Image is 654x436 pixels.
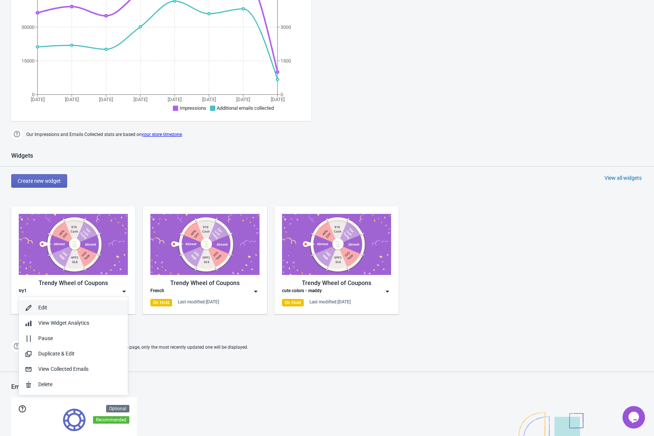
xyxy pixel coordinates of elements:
[168,97,181,102] tspan: [DATE]
[280,24,291,30] tspan: 3000
[31,97,45,102] tspan: [DATE]
[26,128,183,141] span: Our Impressions and Emails Collected stats are based on .
[282,299,304,306] div: On Hold
[38,304,122,312] div: Edit
[19,315,128,331] button: View Widget Analytics
[178,299,219,305] div: Last modified: [DATE]
[120,288,128,295] img: dropdown.png
[252,288,259,295] img: dropdown.png
[19,288,27,295] div: try1
[65,97,79,102] tspan: [DATE]
[38,320,89,326] span: View Widget Analytics
[19,279,128,288] div: Trendy Wheel of Coupons
[32,92,34,97] tspan: 0
[106,405,129,412] div: Optional
[280,58,291,64] tspan: 1500
[19,361,128,377] button: View Collected Emails
[11,128,22,140] img: help.png
[21,58,34,64] tspan: 15000
[26,341,248,354] span: If two Widgets are enabled and targeting the same page, only the most recently updated one will b...
[384,288,391,295] img: dropdown.png
[11,174,67,188] button: Create new widget
[93,416,129,424] div: Recommended
[38,381,122,388] div: Delete
[99,97,113,102] tspan: [DATE]
[142,132,182,137] a: your store timezone
[38,350,122,358] div: Duplicate & Edit
[21,24,34,30] tspan: 30000
[271,97,285,102] tspan: [DATE]
[19,300,128,315] button: Edit
[282,288,322,295] div: cute colors - maddy
[622,406,646,429] iframe: chat widget
[217,105,274,111] span: Additional emails collected
[150,299,172,306] div: On Hold
[19,331,128,346] button: Pause
[150,288,164,295] div: French
[133,97,147,102] tspan: [DATE]
[150,214,259,275] img: trendy_game.png
[604,174,642,182] div: View all widgets
[150,279,259,288] div: Trendy Wheel of Coupons
[19,214,128,275] img: trendy_game.png
[11,340,22,352] img: help.png
[202,97,216,102] tspan: [DATE]
[38,365,122,373] div: View Collected Emails
[19,346,128,361] button: Duplicate & Edit
[38,334,122,342] div: Pause
[282,279,391,288] div: Trendy Wheel of Coupons
[280,92,283,97] tspan: 0
[236,97,250,102] tspan: [DATE]
[19,377,128,392] button: Delete
[180,105,206,111] span: Impressions
[282,214,391,275] img: trendy_game.png
[18,178,61,184] span: Create new widget
[63,409,85,431] img: tokens.svg
[309,299,351,305] div: Last modified: [DATE]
